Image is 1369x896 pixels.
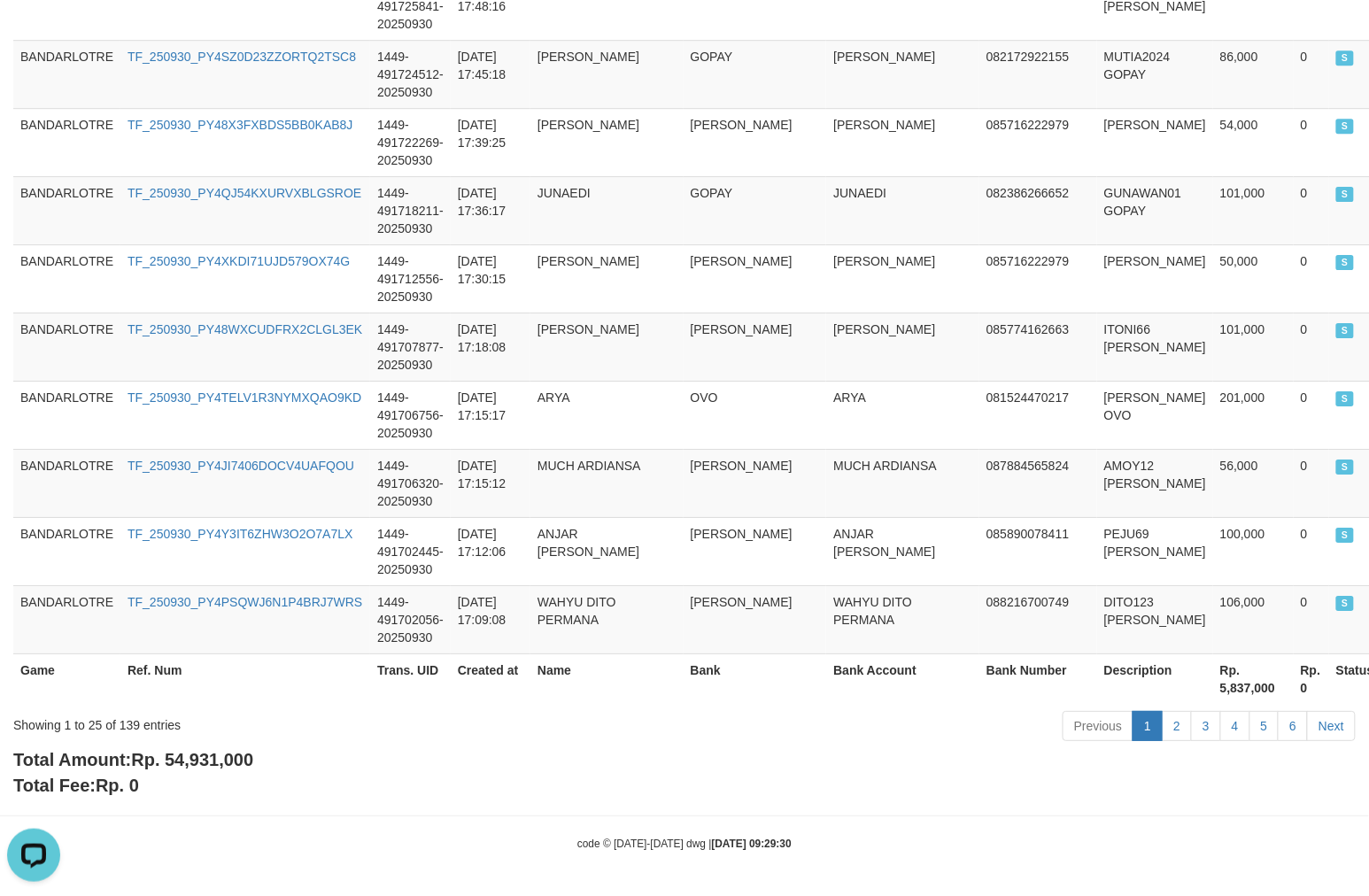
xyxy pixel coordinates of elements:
[684,381,827,449] td: OVO
[451,40,530,108] td: [DATE] 17:45:18
[128,595,362,609] a: TF_250930_PY4PSQWJ6N1P4BRJ7WRS
[370,653,451,704] th: Trans. UID
[451,244,530,313] td: [DATE] 17:30:15
[1294,449,1329,517] td: 0
[530,653,684,704] th: Name
[1336,119,1354,134] span: SUCCESS
[13,108,120,176] td: BANDARLOTRE
[370,40,451,108] td: 1449-491724512-20250930
[128,118,353,132] a: TF_250930_PY48X3FXBDS5BB0KAB8J
[530,381,684,449] td: ARYA
[370,176,451,244] td: 1449-491718211-20250930
[1213,244,1294,313] td: 50,000
[1213,108,1294,176] td: 54,000
[826,313,979,381] td: [PERSON_NAME]
[826,40,979,108] td: [PERSON_NAME]
[979,176,1097,244] td: 082386266652
[1336,596,1354,611] span: SUCCESS
[1097,653,1213,704] th: Description
[128,390,361,405] a: TF_250930_PY4TELV1R3NYMXQAO9KD
[13,585,120,653] td: BANDARLOTRE
[826,517,979,585] td: ANJAR [PERSON_NAME]
[451,176,530,244] td: [DATE] 17:36:17
[13,709,557,734] div: Showing 1 to 25 of 139 entries
[1097,381,1213,449] td: [PERSON_NAME] OVO
[1097,449,1213,517] td: AMOY12 [PERSON_NAME]
[451,585,530,653] td: [DATE] 17:09:08
[1249,711,1280,741] a: 5
[712,838,792,850] strong: [DATE] 09:29:30
[530,585,684,653] td: WAHYU DITO PERMANA
[13,750,253,769] b: Total Amount:
[451,449,530,517] td: [DATE] 17:15:12
[1213,517,1294,585] td: 100,000
[826,381,979,449] td: ARYA
[13,176,120,244] td: BANDARLOTRE
[1213,176,1294,244] td: 101,000
[370,313,451,381] td: 1449-491707877-20250930
[979,585,1097,653] td: 088216700749
[530,176,684,244] td: JUNAEDI
[979,517,1097,585] td: 085890078411
[979,108,1097,176] td: 085716222979
[530,244,684,313] td: [PERSON_NAME]
[1063,711,1133,741] a: Previous
[1213,313,1294,381] td: 101,000
[1278,711,1308,741] a: 6
[128,459,354,473] a: TF_250930_PY4JI7406DOCV4UAFQOU
[96,776,139,795] span: Rp. 0
[1294,653,1329,704] th: Rp. 0
[13,313,120,381] td: BANDARLOTRE
[13,381,120,449] td: BANDARLOTRE
[128,50,356,64] a: TF_250930_PY4SZ0D23ZZORTQ2TSC8
[577,838,792,850] small: code © [DATE]-[DATE] dwg |
[1097,108,1213,176] td: [PERSON_NAME]
[826,244,979,313] td: [PERSON_NAME]
[684,653,827,704] th: Bank
[1097,176,1213,244] td: GUNAWAN01 GOPAY
[1213,40,1294,108] td: 86,000
[684,108,827,176] td: [PERSON_NAME]
[370,108,451,176] td: 1449-491722269-20250930
[684,176,827,244] td: GOPAY
[979,449,1097,517] td: 087884565824
[530,313,684,381] td: [PERSON_NAME]
[826,176,979,244] td: JUNAEDI
[979,381,1097,449] td: 081524470217
[1336,187,1354,202] span: SUCCESS
[684,40,827,108] td: GOPAY
[530,40,684,108] td: [PERSON_NAME]
[1220,711,1250,741] a: 4
[1133,711,1163,741] a: 1
[1213,381,1294,449] td: 201,000
[979,313,1097,381] td: 085774162663
[979,40,1097,108] td: 082172922155
[451,653,530,704] th: Created at
[1294,381,1329,449] td: 0
[13,517,120,585] td: BANDARLOTRE
[1294,585,1329,653] td: 0
[131,750,253,769] span: Rp. 54,931,000
[1336,323,1354,338] span: SUCCESS
[13,449,120,517] td: BANDARLOTRE
[1336,460,1354,475] span: SUCCESS
[826,449,979,517] td: MUCH ARDIANSA
[1294,313,1329,381] td: 0
[1213,653,1294,704] th: Rp. 5,837,000
[128,254,350,268] a: TF_250930_PY4XKDI71UJD579OX74G
[1213,449,1294,517] td: 56,000
[1162,711,1192,741] a: 2
[1097,517,1213,585] td: PEJU69 [PERSON_NAME]
[1294,517,1329,585] td: 0
[826,653,979,704] th: Bank Account
[451,381,530,449] td: [DATE] 17:15:17
[451,517,530,585] td: [DATE] 17:12:06
[1307,711,1356,741] a: Next
[530,517,684,585] td: ANJAR [PERSON_NAME]
[1294,40,1329,108] td: 0
[13,776,139,795] b: Total Fee:
[1336,528,1354,543] span: SUCCESS
[826,585,979,653] td: WAHYU DITO PERMANA
[370,585,451,653] td: 1449-491702056-20250930
[13,40,120,108] td: BANDARLOTRE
